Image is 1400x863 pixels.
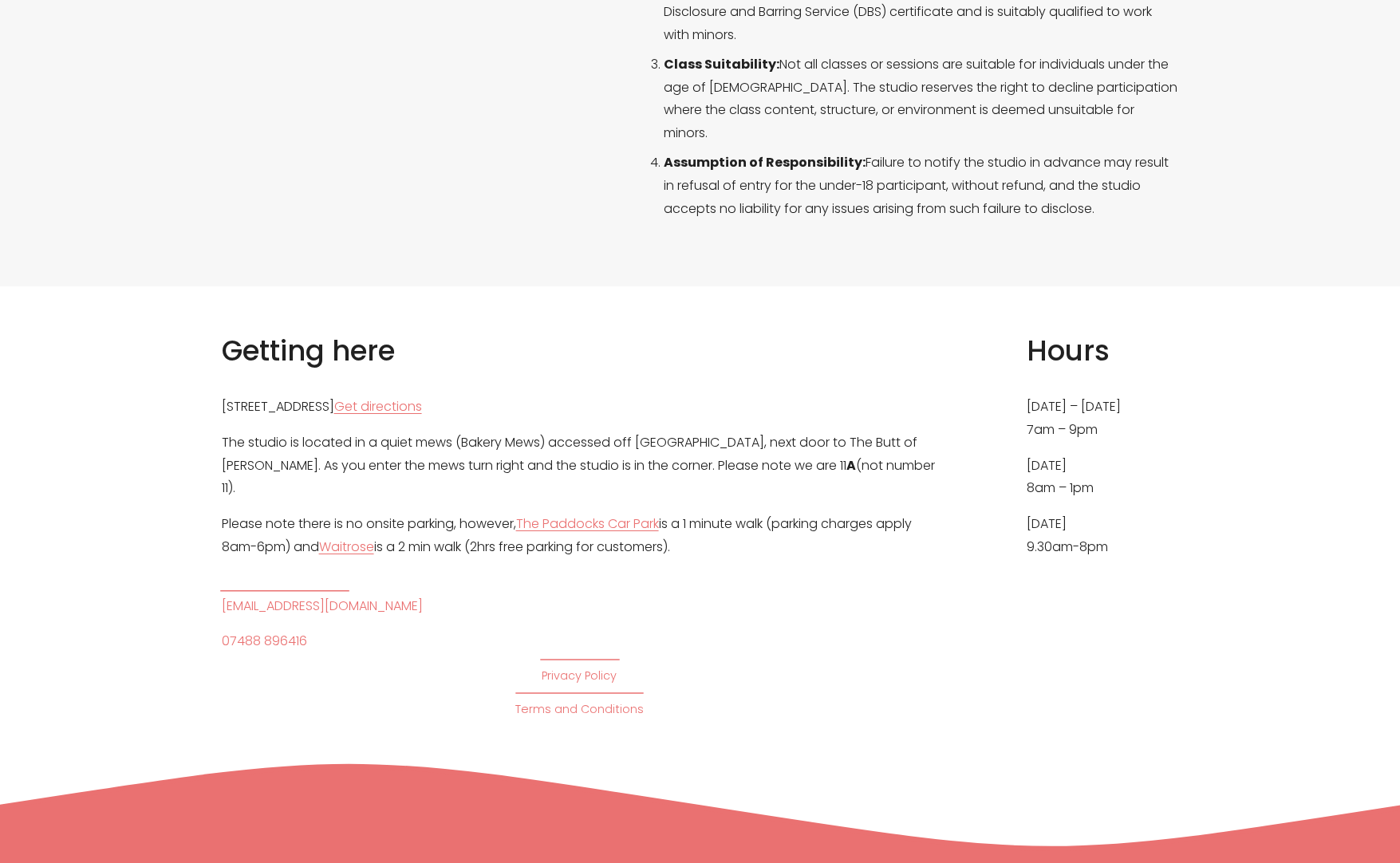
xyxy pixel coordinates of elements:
p: Not all classes or sessions are suitable for individuals under the age of [DEMOGRAPHIC_DATA]. The... [664,53,1179,145]
a: [EMAIL_ADDRESS][DOMAIN_NAME] [222,595,423,618]
strong: A [846,456,856,475]
p: The studio is located in a quiet mews (Bakery Mews) accessed off [GEOGRAPHIC_DATA], next door to ... [222,431,937,500]
a: The Paddocks Car Park [516,513,659,536]
a: Waitrose [319,536,374,559]
p: [STREET_ADDRESS] [222,396,937,419]
p: [DATE] 8am – 1pm [1027,455,1179,501]
p: Please note there is no onsite parking, however, is a 1 minute walk (parking charges apply 8am-6p... [222,513,937,559]
p: [DATE] 9.30am-8pm [1027,513,1179,559]
a: 07488 896416 [222,630,307,653]
h3: Hours [1027,333,1179,370]
a: Get directions [334,396,422,419]
p: [DATE] – [DATE] 7am – 9pm [1027,396,1179,442]
a: Terms and Conditions [515,699,644,720]
h3: Getting here [222,333,937,370]
strong: Class Suitability: [664,55,779,73]
p: Failure to notify the studio in advance may result in refusal of entry for the under-18 participa... [664,152,1179,220]
strong: Assumption of Responsibility: [664,153,866,171]
a: Privacy Policy [542,666,617,687]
